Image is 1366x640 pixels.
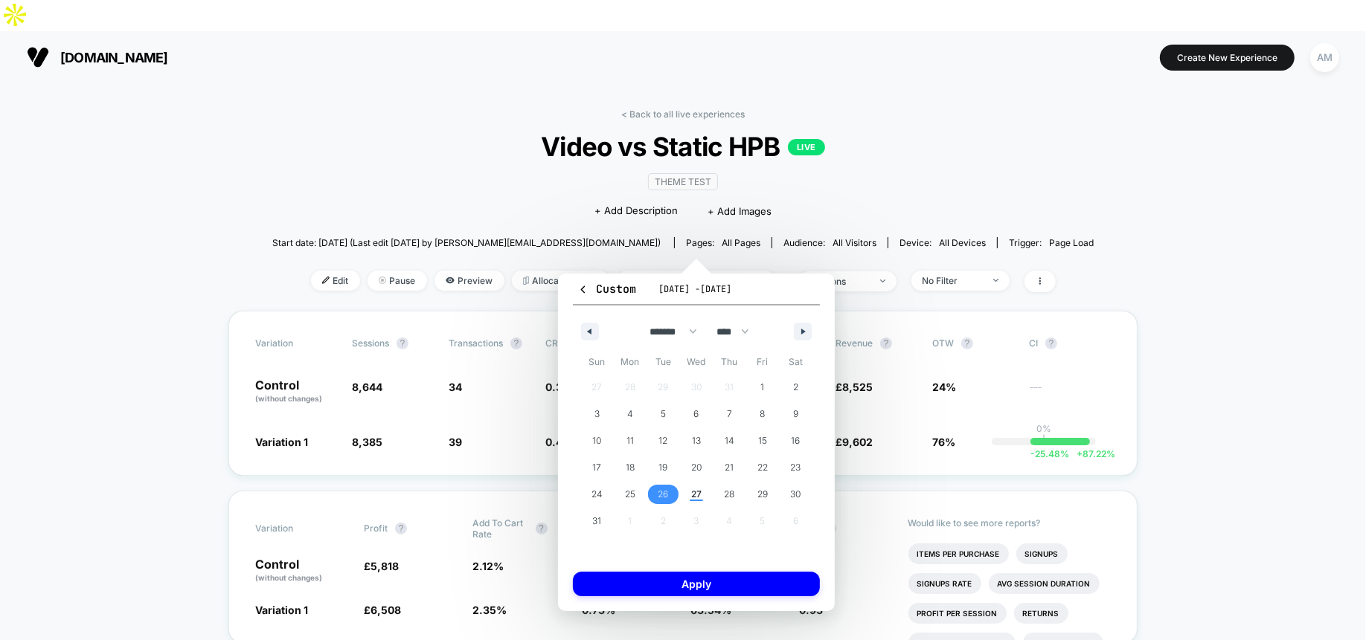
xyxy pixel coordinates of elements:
span: Revenue [836,337,873,349]
span: Tue [647,350,680,374]
span: Sessions [352,337,389,349]
span: 13 [692,427,701,454]
span: 2 [793,374,798,401]
button: 17 [580,454,614,481]
span: Add To Cart Rate [473,517,528,540]
span: 17 [592,454,601,481]
button: 11 [614,427,647,454]
span: 5 [661,401,666,427]
span: (without changes) [255,573,322,582]
span: Edit [311,271,360,291]
p: Control [255,558,349,584]
li: Signups [1016,543,1068,564]
span: Sun [580,350,614,374]
span: + [1077,448,1083,459]
li: Avg Session Duration [989,573,1100,594]
button: 24 [580,481,614,508]
button: 1 [746,374,780,401]
img: rebalance [523,277,529,285]
a: < Back to all live experiences [621,109,745,120]
li: Signups Rate [908,573,981,594]
span: 8,644 [352,381,382,393]
img: end [880,279,885,282]
span: Custom [577,282,636,297]
span: £ [364,604,401,616]
span: 25 [625,481,635,508]
span: 2.12 % [473,560,504,572]
span: 87.22 % [1069,448,1115,459]
img: end [379,277,386,284]
span: 31 [592,508,601,534]
button: 9 [779,401,812,427]
button: 15 [746,427,780,454]
button: 22 [746,454,780,481]
button: 25 [614,481,647,508]
span: 3 [594,401,600,427]
span: £ [836,436,873,448]
span: 7 [727,401,732,427]
button: 10 [580,427,614,454]
span: -25.48 % [1030,448,1069,459]
span: 18 [626,454,635,481]
span: + Add Images [708,205,772,217]
div: Pages: [686,237,760,248]
span: Wed [680,350,714,374]
span: 8,525 [842,381,873,393]
img: end [993,279,998,282]
div: Trigger: [1009,237,1094,248]
button: 30 [779,481,812,508]
span: 19 [658,454,667,481]
span: 24 [591,481,603,508]
span: 27 [691,481,702,508]
button: ? [880,337,892,349]
button: ? [397,337,408,349]
span: Video vs Static HPB [313,131,1052,162]
button: 26 [647,481,680,508]
span: all pages [722,237,760,248]
span: 20 [691,454,702,481]
button: 28 [713,481,746,508]
span: [DATE] - [DATE] [658,283,731,295]
button: 6 [680,401,714,427]
span: 9,602 [842,436,873,448]
span: 8 [760,401,766,427]
span: Device: [888,237,997,248]
span: 16 [792,427,801,454]
button: 13 [680,427,714,454]
span: 29 [757,481,768,508]
span: Sat [779,350,812,374]
span: (without changes) [255,394,322,403]
button: AM [1306,42,1344,73]
button: [DOMAIN_NAME] [22,45,173,69]
span: 22 [757,454,768,481]
button: 3 [580,401,614,427]
button: ? [961,337,973,349]
span: Transactions [449,337,503,349]
button: ? [1045,337,1057,349]
span: + Add Description [594,204,678,219]
button: 2 [779,374,812,401]
span: Preview [435,271,504,291]
button: 19 [647,454,680,481]
span: All Visitors [833,237,876,248]
span: Pause [368,271,427,291]
button: Create New Experience [1160,45,1295,71]
p: Control [255,379,337,404]
button: 21 [713,454,746,481]
span: Allocation: 50% [512,271,609,291]
span: 6 [693,401,699,427]
span: 15 [758,427,767,454]
div: AM [1310,43,1339,72]
span: all devices [939,237,986,248]
span: 14 [725,427,734,454]
li: Items Per Purchase [908,543,1009,564]
span: 2.35 % [473,604,507,616]
span: 5,818 [371,560,399,572]
span: Thu [713,350,746,374]
button: 7 [713,401,746,427]
span: 10 [592,427,601,454]
img: Visually logo [27,46,49,68]
button: 16 [779,427,812,454]
span: 23 [791,454,801,481]
span: CI [1029,337,1111,349]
